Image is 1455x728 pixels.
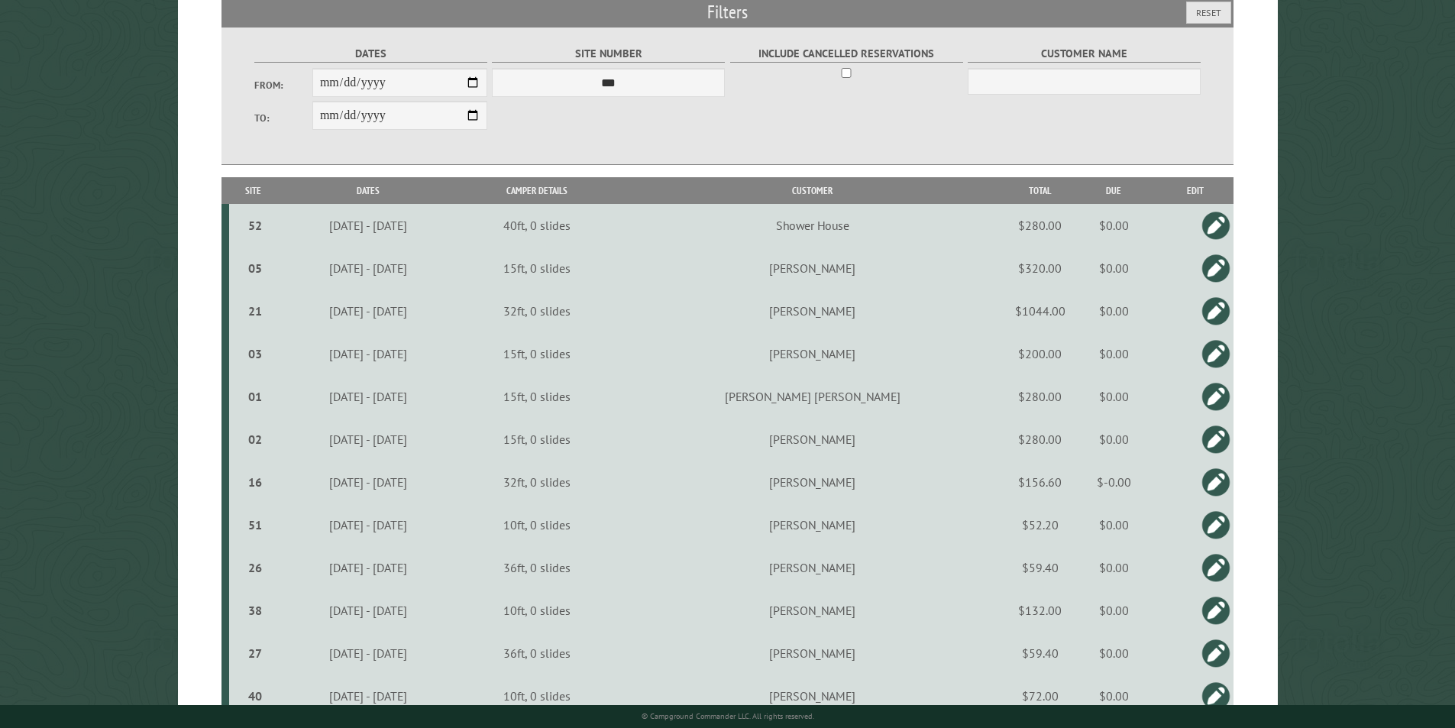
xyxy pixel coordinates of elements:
td: 36ft, 0 slides [458,632,616,675]
td: $72.00 [1010,675,1071,717]
div: [DATE] - [DATE] [280,474,456,490]
th: Customer [616,177,1010,204]
div: [DATE] - [DATE] [280,688,456,704]
td: $280.00 [1010,204,1071,247]
th: Edit [1156,177,1234,204]
td: $52.20 [1010,503,1071,546]
td: [PERSON_NAME] [616,332,1010,375]
td: 15ft, 0 slides [458,247,616,290]
td: 36ft, 0 slides [458,546,616,589]
td: $59.40 [1010,632,1071,675]
td: $-0.00 [1071,461,1156,503]
td: Shower House [616,204,1010,247]
div: [DATE] - [DATE] [280,603,456,618]
td: $0.00 [1071,503,1156,546]
th: Dates [277,177,458,204]
td: $0.00 [1071,589,1156,632]
div: [DATE] - [DATE] [280,260,456,276]
td: $0.00 [1071,375,1156,418]
div: 38 [235,603,276,618]
td: $200.00 [1010,332,1071,375]
div: [DATE] - [DATE] [280,645,456,661]
td: $280.00 [1010,418,1071,461]
td: [PERSON_NAME] [616,247,1010,290]
label: Dates [254,45,487,63]
td: $0.00 [1071,675,1156,717]
div: 03 [235,346,276,361]
td: $320.00 [1010,247,1071,290]
div: [DATE] - [DATE] [280,560,456,575]
div: 02 [235,432,276,447]
div: [DATE] - [DATE] [280,517,456,532]
td: $0.00 [1071,332,1156,375]
div: 26 [235,560,276,575]
td: [PERSON_NAME] [616,290,1010,332]
div: 01 [235,389,276,404]
td: $0.00 [1071,290,1156,332]
td: [PERSON_NAME] [616,546,1010,589]
div: 05 [235,260,276,276]
td: 10ft, 0 slides [458,675,616,717]
td: 40ft, 0 slides [458,204,616,247]
td: $0.00 [1071,632,1156,675]
td: [PERSON_NAME] [616,461,1010,503]
td: $0.00 [1071,418,1156,461]
td: 10ft, 0 slides [458,589,616,632]
div: 27 [235,645,276,661]
div: [DATE] - [DATE] [280,303,456,319]
div: 40 [235,688,276,704]
td: [PERSON_NAME] [616,589,1010,632]
th: Camper Details [458,177,616,204]
div: [DATE] - [DATE] [280,218,456,233]
div: [DATE] - [DATE] [280,432,456,447]
td: 10ft, 0 slides [458,503,616,546]
label: Include Cancelled Reservations [730,45,963,63]
label: To: [254,111,312,125]
th: Due [1071,177,1156,204]
td: [PERSON_NAME] [616,418,1010,461]
label: Site Number [492,45,725,63]
td: 15ft, 0 slides [458,375,616,418]
div: 51 [235,517,276,532]
td: $280.00 [1010,375,1071,418]
th: Total [1010,177,1071,204]
td: [PERSON_NAME] [616,632,1010,675]
small: © Campground Commander LLC. All rights reserved. [642,711,814,721]
button: Reset [1186,2,1231,24]
td: $0.00 [1071,546,1156,589]
td: $59.40 [1010,546,1071,589]
th: Site [229,177,278,204]
div: 16 [235,474,276,490]
div: [DATE] - [DATE] [280,389,456,404]
td: $0.00 [1071,204,1156,247]
td: 32ft, 0 slides [458,461,616,503]
div: [DATE] - [DATE] [280,346,456,361]
td: $1044.00 [1010,290,1071,332]
label: From: [254,78,312,92]
td: 15ft, 0 slides [458,418,616,461]
td: 32ft, 0 slides [458,290,616,332]
td: [PERSON_NAME] [616,503,1010,546]
td: [PERSON_NAME] [PERSON_NAME] [616,375,1010,418]
td: [PERSON_NAME] [616,675,1010,717]
label: Customer Name [968,45,1201,63]
td: $156.60 [1010,461,1071,503]
td: $132.00 [1010,589,1071,632]
div: 52 [235,218,276,233]
td: 15ft, 0 slides [458,332,616,375]
div: 21 [235,303,276,319]
td: $0.00 [1071,247,1156,290]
